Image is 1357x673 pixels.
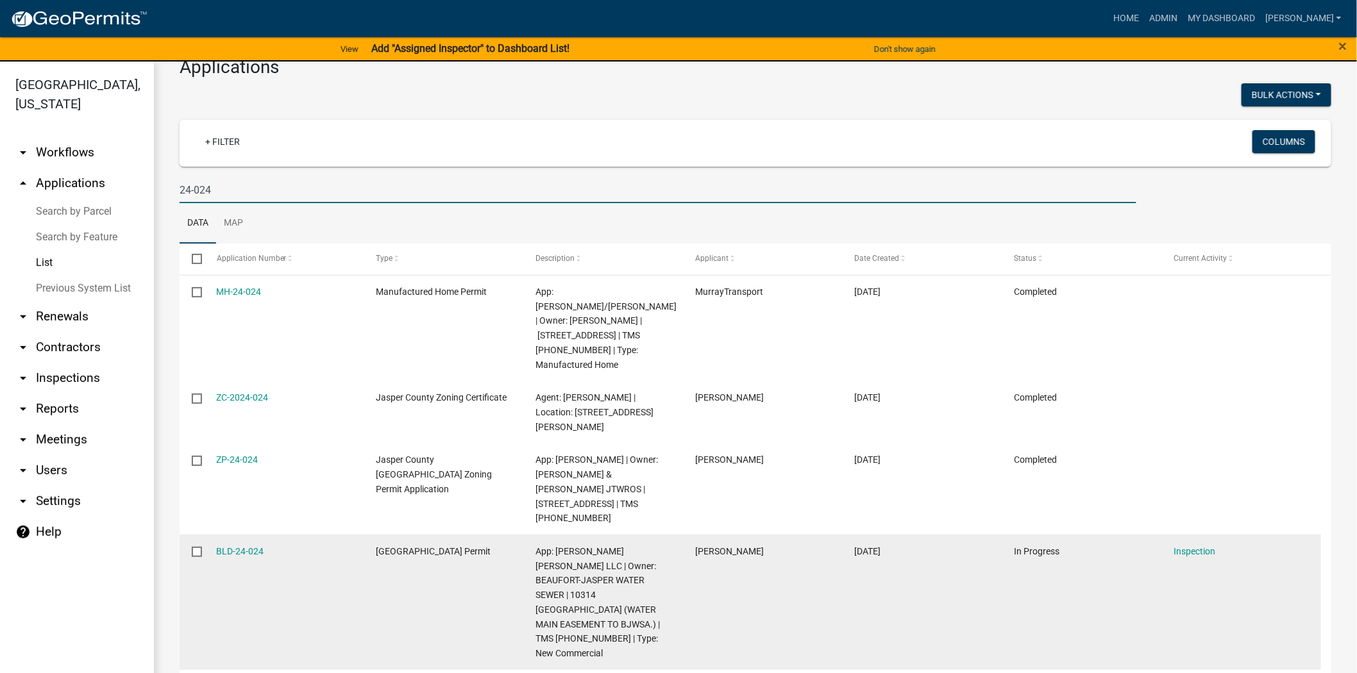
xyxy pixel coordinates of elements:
[371,42,569,54] strong: Add "Assigned Inspector" to Dashboard List!
[695,454,764,465] span: Anna Priester
[695,254,729,263] span: Applicant
[15,432,31,447] i: arrow_drop_down
[535,392,653,432] span: Agent: Ralph Kerbyson | Location: 1350 TICKTON HALL RD, Ridgeland, SC 29936
[683,244,843,274] datatable-header-cell: Applicant
[855,287,881,297] span: 11/22/2024
[15,340,31,355] i: arrow_drop_down
[15,524,31,540] i: help
[180,244,204,274] datatable-header-cell: Select
[217,254,287,263] span: Application Number
[1252,130,1315,153] button: Columns
[180,177,1136,203] input: Search for applications
[180,203,216,244] a: Data
[1339,38,1347,54] button: Close
[15,176,31,191] i: arrow_drop_up
[1174,254,1227,263] span: Current Activity
[855,392,881,403] span: 09/23/2024
[869,38,941,60] button: Don't show again
[376,454,492,494] span: Jasper County SC Zoning Permit Application
[535,546,660,658] span: App: Reeves Young LLC | Owner: BEAUFORT-JASPER WATER SEWER | 10314 Purrysburg (WATER MAIN EASEMEN...
[180,56,1331,78] h3: Applications
[217,392,269,403] a: ZC-2024-024
[1183,6,1260,31] a: My Dashboard
[855,546,881,556] span: 01/24/2024
[855,454,881,465] span: 02/01/2024
[217,546,264,556] a: BLD-24-024
[1174,546,1215,556] a: Inspection
[1015,254,1037,263] span: Status
[376,287,487,297] span: Manufactured Home Permit
[216,203,251,244] a: Map
[1002,244,1161,274] datatable-header-cell: Status
[15,145,31,160] i: arrow_drop_down
[15,494,31,509] i: arrow_drop_down
[204,244,364,274] datatable-header-cell: Application Number
[1339,37,1347,55] span: ×
[1015,392,1058,403] span: Completed
[364,244,523,274] datatable-header-cell: Type
[1161,244,1321,274] datatable-header-cell: Current Activity
[376,546,491,556] span: Jasper County Building Permit
[1144,6,1183,31] a: Admin
[15,463,31,478] i: arrow_drop_down
[15,370,31,386] i: arrow_drop_down
[217,287,262,297] a: MH-24-024
[376,392,507,403] span: Jasper County Zoning Certificate
[1015,546,1060,556] span: In Progress
[523,244,683,274] datatable-header-cell: Description
[195,130,250,153] a: + Filter
[1260,6,1347,31] a: [PERSON_NAME]
[335,38,364,60] a: View
[15,309,31,324] i: arrow_drop_down
[15,401,31,417] i: arrow_drop_down
[535,454,658,523] span: App: Marc | Owner: COOK MATTHEW T & LYNN W JTWROS | 366 WEST BRANCH RD | TMS 094-08-00-018
[217,454,258,465] a: ZP-24-024
[855,254,900,263] span: Date Created
[1108,6,1144,31] a: Home
[1242,83,1331,106] button: Bulk Actions
[1015,287,1058,297] span: Completed
[376,254,392,263] span: Type
[843,244,1002,274] datatable-header-cell: Date Created
[695,546,764,556] span: Bonnie Lawson
[535,287,677,370] span: App: ERNEST MARSHALL/MICHAEL WILLIAMS | Owner: WILLIAMS MICHAEL | 2854 COOSAW SCENIC DR | TMS 085...
[1015,454,1058,465] span: Completed
[695,287,763,297] span: MurrayTransport
[535,254,575,263] span: Description
[695,392,764,403] span: Ralph Kerbyson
